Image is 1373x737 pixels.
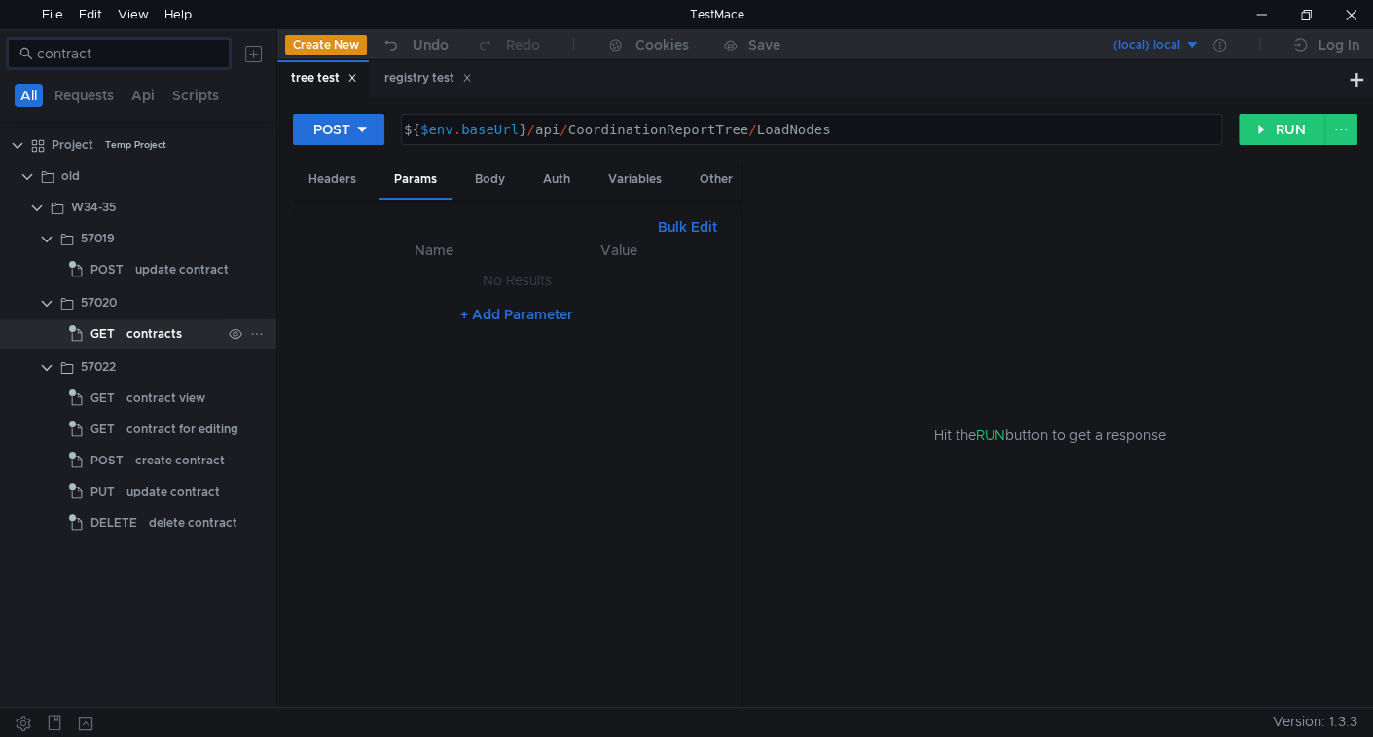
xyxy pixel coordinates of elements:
[90,384,115,413] span: GET
[1065,29,1200,60] button: (local) local
[135,446,225,475] div: create contract
[313,119,350,140] div: POST
[293,162,372,198] div: Headers
[81,224,115,253] div: 57019
[126,384,205,413] div: contract view
[285,35,367,55] button: Create New
[976,426,1005,444] span: RUN
[650,215,725,239] button: Bulk Edit
[90,319,115,349] span: GET
[506,33,540,56] div: Redo
[135,255,229,284] div: update contract
[37,43,218,64] input: Search...
[90,477,115,506] span: PUT
[90,508,137,537] span: DELETE
[105,130,166,160] div: Temp Project
[49,84,120,107] button: Requests
[52,130,93,160] div: Project
[126,84,161,107] button: Api
[126,477,220,506] div: update contract
[81,288,117,317] div: 57020
[90,446,124,475] span: POST
[90,255,124,284] span: POST
[1113,36,1180,55] div: (local) local
[90,415,115,444] span: GET
[367,30,462,59] button: Undo
[1273,708,1357,736] span: Version: 1.3.3
[149,508,237,537] div: delete contract
[748,38,780,52] div: Save
[452,303,581,326] button: + Add Parameter
[15,84,43,107] button: All
[483,272,552,289] nz-embed-empty: No Results
[459,162,521,198] div: Body
[413,33,449,56] div: Undo
[684,162,748,198] div: Other
[593,162,677,198] div: Variables
[462,30,554,59] button: Redo
[166,84,225,107] button: Scripts
[635,33,689,56] div: Cookies
[527,239,709,262] th: Value
[126,415,238,444] div: contract for editing
[81,352,116,382] div: 57022
[379,162,452,200] div: Params
[934,424,1166,446] span: Hit the button to get a response
[340,239,527,262] th: Name
[384,68,472,89] div: registry test
[71,193,116,222] div: W34-35
[291,68,357,89] div: tree test
[293,114,384,145] button: POST
[61,162,80,191] div: old
[527,162,586,198] div: Auth
[1239,114,1325,145] button: RUN
[126,319,182,349] div: contracts
[1319,33,1359,56] div: Log In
